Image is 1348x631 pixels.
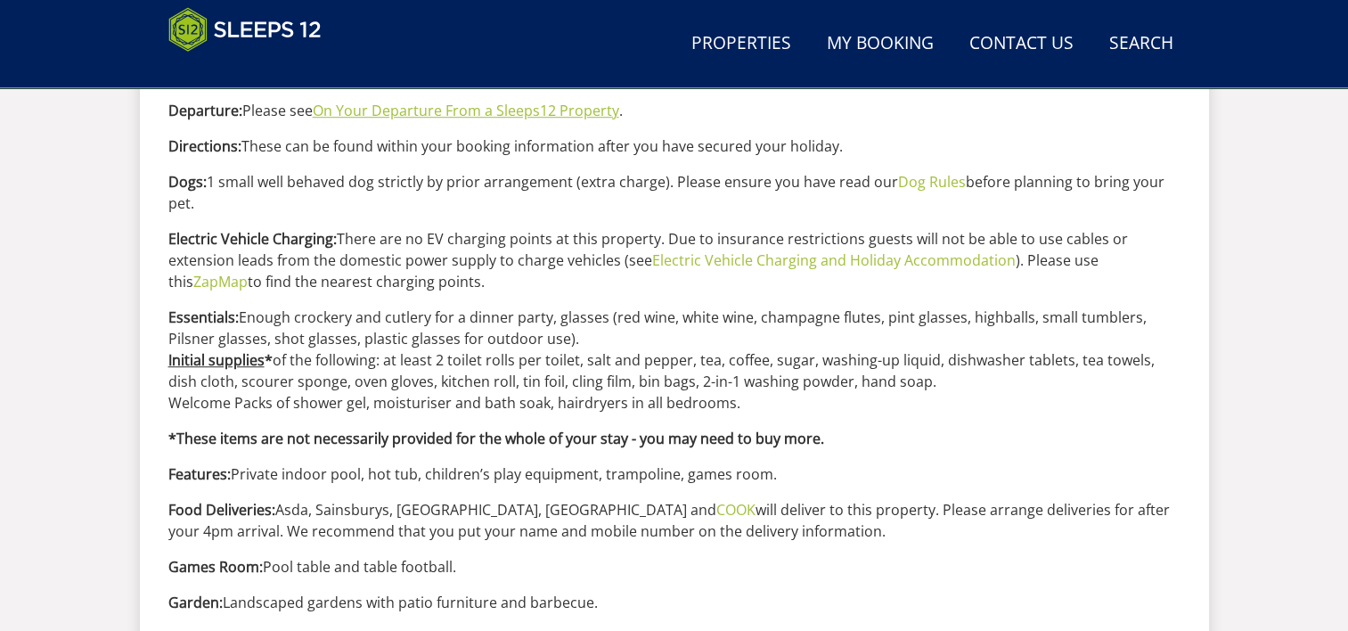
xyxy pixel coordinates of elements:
[168,307,1181,414] p: Enough crockery and cutlery for a dinner party, glasses (red wine, white wine, champagne flutes, ...
[159,62,347,78] iframe: Customer reviews powered by Trustpilot
[652,250,1016,270] a: Electric Vehicle Charging and Holiday Accommodation
[168,429,824,448] strong: *These items are not necessarily provided for the whole of your stay - you may need to buy more.
[716,500,756,520] a: COOK
[313,101,619,120] a: On Your Departure From a Sleeps12 Property
[820,24,941,64] a: My Booking
[168,463,1181,485] p: Private indoor pool, hot tub, children’s play equipment, trampoline, games room.
[168,172,207,192] strong: Dogs:
[168,557,263,577] strong: Games Room:
[168,592,1181,613] p: Landscaped gardens with patio furniture and barbecue.
[168,7,322,52] img: Sleeps 12
[168,101,242,120] strong: Departure:
[962,24,1081,64] a: Contact Us
[168,100,1181,121] p: Please see .
[168,593,223,612] strong: Garden:
[684,24,798,64] a: Properties
[168,464,231,484] strong: Features:
[168,350,265,370] u: Initial supplies
[168,228,1181,292] p: There are no EV charging points at this property. Due to insurance restrictions guests will not b...
[168,556,1181,578] p: Pool table and table football.
[1102,24,1181,64] a: Search
[168,499,1181,542] p: Asda, Sainsburys, [GEOGRAPHIC_DATA], [GEOGRAPHIC_DATA] and will deliver to this property. Please ...
[168,136,241,156] strong: Directions:
[168,500,275,520] strong: Food Deliveries:
[168,307,239,327] strong: Essentials:
[898,172,966,192] a: Dog Rules
[193,272,248,291] a: ZapMap
[168,229,337,249] strong: Electric Vehicle Charging:
[168,135,1181,157] p: These can be found within your booking information after you have secured your holiday.
[168,171,1181,214] p: 1 small well behaved dog strictly by prior arrangement (extra charge). Please ensure you have rea...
